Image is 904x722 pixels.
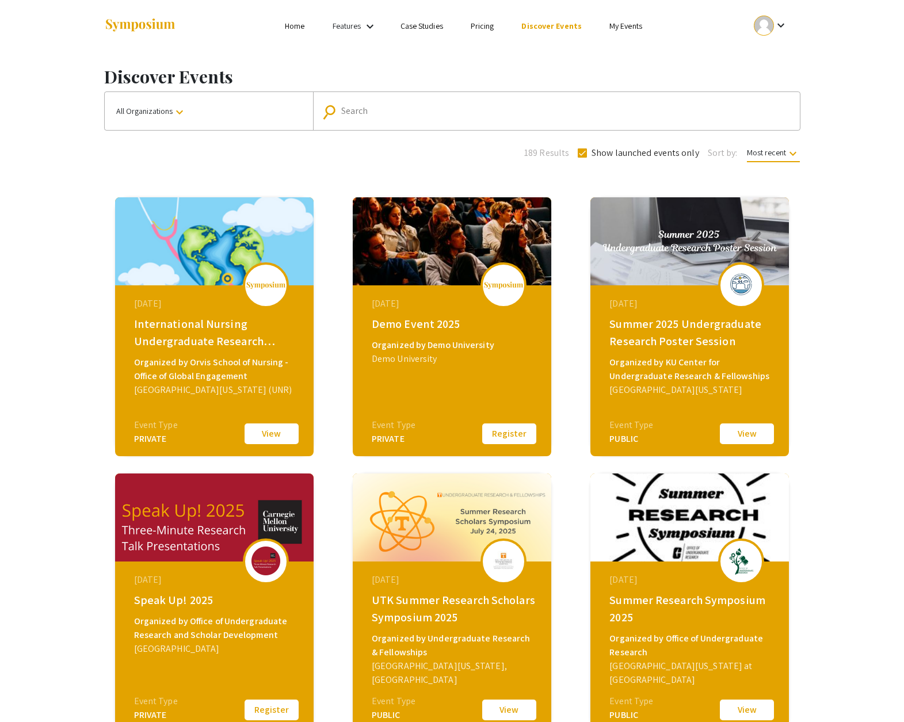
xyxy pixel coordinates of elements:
img: utk-summer-research-scholars-symposium-2025_eventLogo_3cfac2_.jpg [486,547,521,575]
span: 189 Results [524,146,569,160]
div: [DATE] [134,573,297,587]
a: Features [333,21,361,31]
div: Summer Research Symposium 2025 [609,591,773,626]
a: My Events [609,21,642,31]
span: Show launched events only [592,146,699,160]
img: global-connections-in-nursing-philippines-neva_eventCoverPhoto_3453dd__thumb.png [115,197,314,285]
img: utk-summer-research-scholars-symposium-2025_eventCoverPhoto_3f4721__thumb.png [353,473,551,561]
div: Demo University [372,352,535,366]
div: Organized by Office of Undergraduate Research and Scholar Development [134,614,297,642]
button: All Organizations [105,92,313,130]
div: Event Type [372,418,415,432]
mat-icon: Expand Features list [363,20,377,33]
div: Event Type [609,418,653,432]
span: Most recent [747,147,800,162]
button: View [718,422,776,446]
div: PRIVATE [372,432,415,446]
h1: Discover Events [104,66,800,87]
img: Symposium by ForagerOne [104,18,176,33]
img: summer-2025_eventLogo_ff51ae_.png [724,547,758,575]
div: Organized by KU Center for Undergraduate Research & Fellowships [609,356,773,383]
button: Register [480,422,538,446]
img: summer-2025-undergraduate-research-poster-session_eventLogo_a048e7_.png [724,270,758,299]
div: PRIVATE [134,708,178,722]
div: [GEOGRAPHIC_DATA][US_STATE], [GEOGRAPHIC_DATA] [372,659,535,687]
span: All Organizations [116,106,186,116]
img: summer-2025_eventCoverPhoto_f0f248__thumb.jpg [590,473,789,561]
div: Event Type [372,694,415,708]
div: UTK Summer Research Scholars Symposium 2025 [372,591,535,626]
div: [DATE] [609,573,773,587]
iframe: Chat [9,670,49,713]
button: View [718,698,776,722]
span: Sort by: [708,146,738,160]
div: Summer 2025 Undergraduate Research Poster Session [609,315,773,350]
div: PUBLIC [372,708,415,722]
div: [DATE] [372,573,535,587]
div: [DATE] [372,297,535,311]
mat-icon: keyboard_arrow_down [173,105,186,119]
button: Most recent [738,142,809,163]
img: logo_v2.png [246,281,286,289]
div: PRIVATE [134,432,178,446]
div: Event Type [134,418,178,432]
img: speak-up-2025_eventLogo_8a7d19_.png [249,547,283,575]
mat-icon: keyboard_arrow_down [786,147,800,161]
div: Event Type [609,694,653,708]
button: View [243,422,300,446]
div: Organized by Orvis School of Nursing - Office of Global Engagement [134,356,297,383]
a: Home [285,21,304,31]
div: Speak Up! 2025 [134,591,297,609]
button: Register [243,698,300,722]
div: Event Type [134,694,178,708]
mat-icon: Expand account dropdown [774,18,788,32]
div: PUBLIC [609,708,653,722]
button: View [480,698,538,722]
div: Organized by Demo University [372,338,535,352]
div: [DATE] [609,297,773,311]
div: [GEOGRAPHIC_DATA] [134,642,297,656]
img: logo_v2.png [483,281,524,289]
a: Case Studies [400,21,443,31]
div: International Nursing Undergraduate Research Symposium (INURS) [134,315,297,350]
div: [GEOGRAPHIC_DATA][US_STATE] at [GEOGRAPHIC_DATA] [609,659,773,687]
img: speak-up-2025_eventCoverPhoto_f5af8f__thumb.png [115,473,314,561]
div: [DATE] [134,297,297,311]
div: [GEOGRAPHIC_DATA][US_STATE] (UNR) [134,383,297,397]
div: Demo Event 2025 [372,315,535,333]
div: PUBLIC [609,432,653,446]
img: demo-event-2025_eventCoverPhoto_e268cd__thumb.jpg [353,197,551,285]
mat-icon: Search [324,102,341,122]
div: Organized by Office of Undergraduate Research [609,632,773,659]
div: Organized by Undergraduate Research & Fellowships [372,632,535,659]
a: Discover Events [521,21,582,31]
button: Expand account dropdown [742,13,800,39]
img: summer-2025-undergraduate-research-poster-session_eventCoverPhoto_77f9a4__thumb.jpg [590,197,789,285]
div: [GEOGRAPHIC_DATA][US_STATE] [609,383,773,397]
a: Pricing [471,21,494,31]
